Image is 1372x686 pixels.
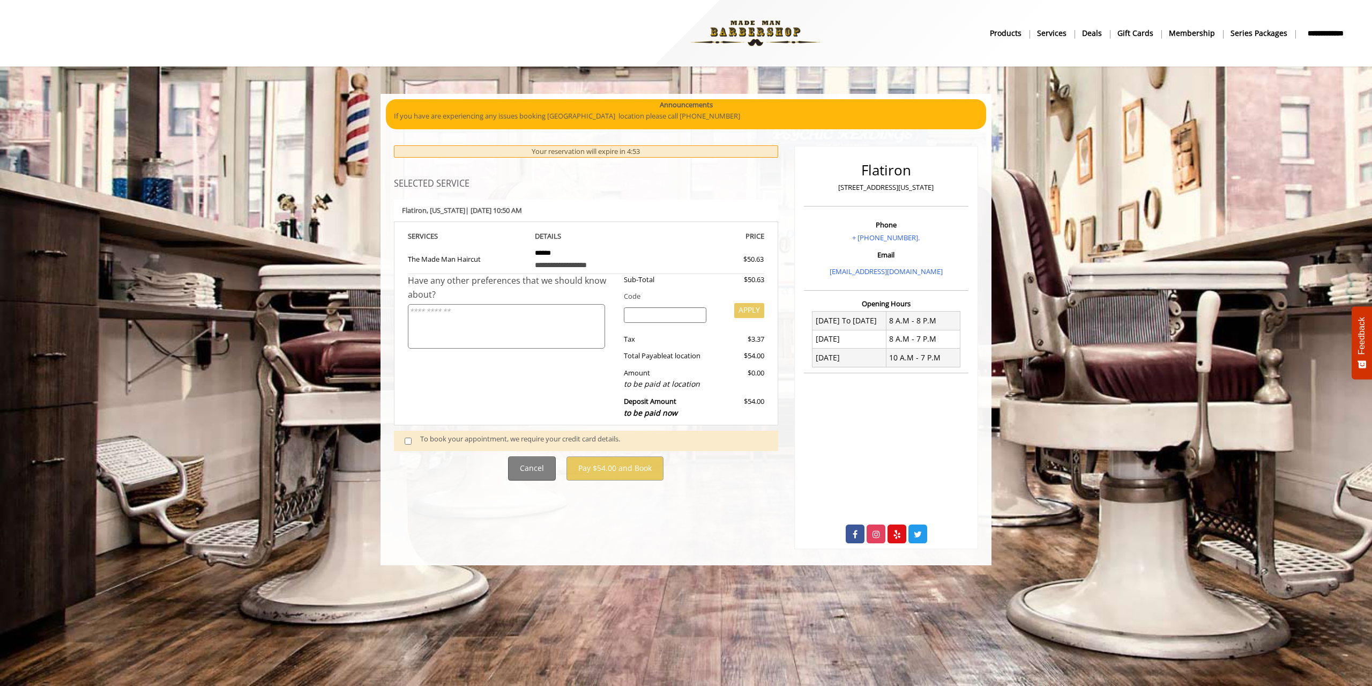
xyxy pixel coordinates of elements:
[624,408,677,418] span: to be paid now
[427,205,465,215] span: , [US_STATE]
[734,303,764,318] button: APPLY
[714,396,764,419] div: $54.00
[1082,27,1102,39] b: Deals
[807,182,966,193] p: [STREET_ADDRESS][US_STATE]
[830,267,943,276] a: [EMAIL_ADDRESS][DOMAIN_NAME]
[624,396,677,418] b: Deposit Amount
[714,334,764,345] div: $3.37
[812,330,886,348] td: [DATE]
[714,274,764,285] div: $50.63
[394,110,978,122] p: If you have are experiencing any issues booking [GEOGRAPHIC_DATA] location please call [PHONE_NUM...
[1117,27,1153,39] b: gift cards
[394,145,778,158] div: Your reservation will expire in 4:53
[807,221,966,228] h3: Phone
[714,367,764,390] div: $0.00
[1037,27,1067,39] b: Services
[660,99,713,110] b: Announcements
[1030,25,1075,41] a: ServicesServices
[566,456,663,481] button: Pay $54.00 and Book
[1231,27,1287,39] b: Series packages
[982,25,1030,41] a: Productsproducts
[990,27,1021,39] b: products
[616,291,764,302] div: Code
[886,349,960,367] td: 10 A.M - 7 P.M
[434,231,438,241] span: S
[807,251,966,259] h3: Email
[527,230,646,242] th: DETAILS
[408,274,616,301] div: Have any other preferences that we should know about?
[1223,25,1295,41] a: Series packagesSeries packages
[807,163,966,178] h2: Flatiron
[667,351,700,360] span: at location
[508,456,556,481] button: Cancel
[682,4,829,63] img: Made Man Barbershop logo
[1169,27,1215,39] b: Membership
[1110,25,1161,41] a: Gift cardsgift cards
[1357,317,1367,355] span: Feedback
[714,350,764,362] div: $54.00
[402,205,522,215] b: Flatiron | [DATE] 10:50 AM
[812,349,886,367] td: [DATE]
[1352,306,1372,379] button: Feedback - Show survey
[624,378,707,390] div: to be paid at location
[616,367,715,390] div: Amount
[705,254,764,265] div: $50.63
[420,433,767,448] div: To book your appointment, we require your credit card details.
[616,274,715,285] div: Sub-Total
[408,242,527,274] td: The Made Man Haircut
[812,312,886,330] td: [DATE] To [DATE]
[1161,25,1223,41] a: MembershipMembership
[886,312,960,330] td: 8 A.M - 8 P.M
[1075,25,1110,41] a: DealsDeals
[852,233,920,242] a: + [PHONE_NUMBER].
[886,330,960,348] td: 8 A.M - 7 P.M
[804,300,968,307] h3: Opening Hours
[408,230,527,242] th: SERVICE
[645,230,764,242] th: PRICE
[394,179,778,189] h3: SELECTED SERVICE
[616,350,715,362] div: Total Payable
[616,334,715,345] div: Tax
